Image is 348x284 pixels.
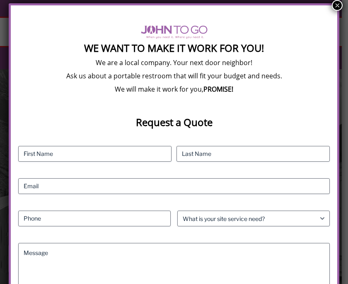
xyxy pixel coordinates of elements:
p: Ask us about a portable restroom that will fit your budget and needs. [18,71,330,80]
input: Last Name [176,146,330,162]
strong: Request a Quote [136,115,213,129]
img: logo of viptogo [141,25,208,39]
p: We will make it work for you, [18,85,330,94]
strong: We Want To Make It Work For You! [84,41,264,55]
input: Phone [18,211,171,226]
b: PROMISE! [203,85,233,94]
p: We are a local company. Your next door neighbor! [18,58,330,67]
input: Email [18,178,330,194]
input: First Name [18,146,172,162]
